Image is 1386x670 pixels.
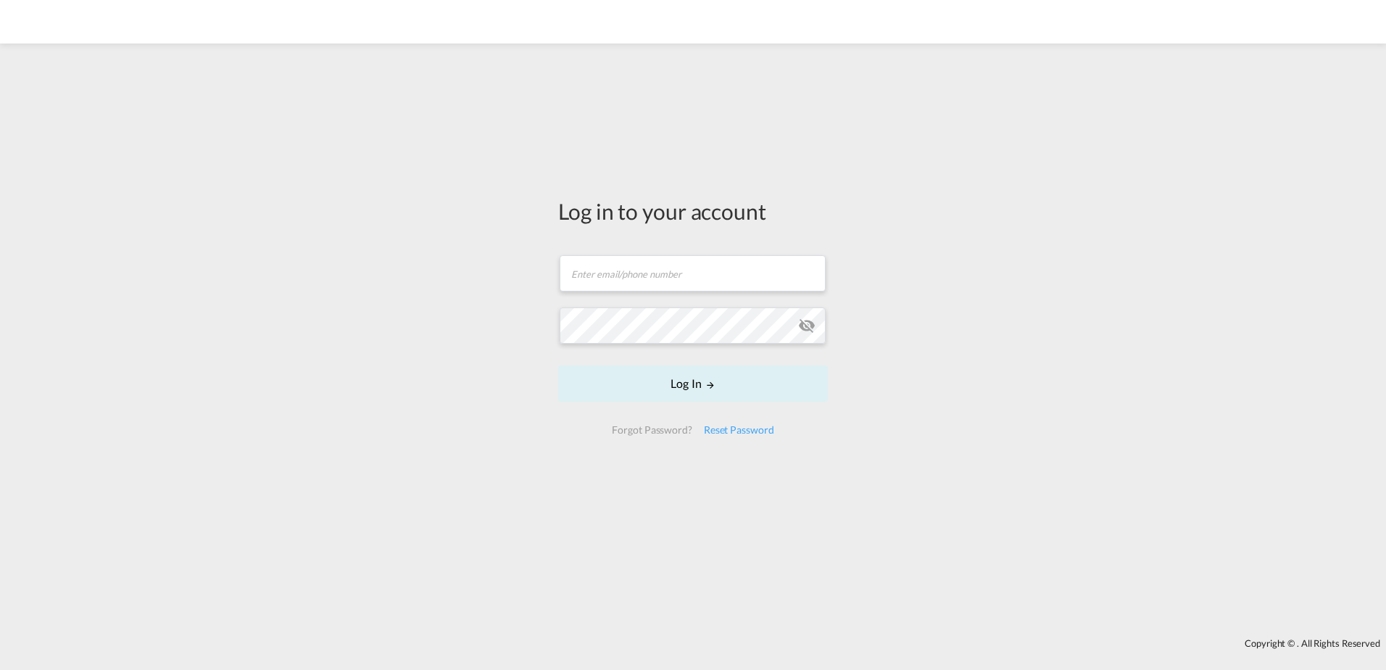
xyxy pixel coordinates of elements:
[698,417,780,443] div: Reset Password
[558,196,828,226] div: Log in to your account
[560,255,826,291] input: Enter email/phone number
[558,365,828,402] button: LOGIN
[798,317,816,334] md-icon: icon-eye-off
[606,417,697,443] div: Forgot Password?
